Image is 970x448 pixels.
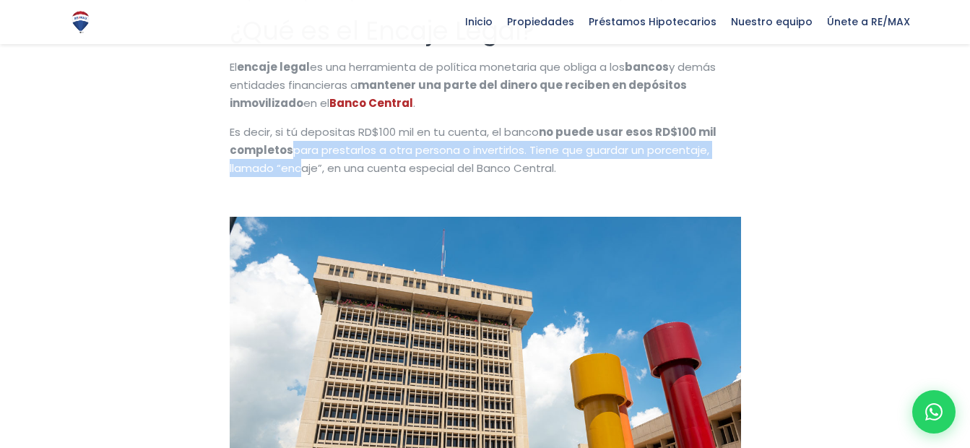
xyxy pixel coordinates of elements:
[230,124,716,158] b: no puede usar esos RD$100 mil completos
[500,11,581,33] span: Propiedades
[329,95,413,111] a: Banco Central
[724,11,820,33] span: Nuestro equipo
[303,95,329,111] span: en el
[230,77,687,111] b: mantener una parte del dinero que reciben en depósitos inmovilizado
[230,142,709,176] span: para prestarlos a otra persona o invertirlos. Tiene que guardar un porcentaje, llamado “encaje”, ...
[625,59,669,74] b: bancos
[820,11,917,33] span: Únete a RE/MAX
[581,11,724,33] span: Préstamos Hipotecarios
[237,59,310,74] b: encaje legal
[230,59,237,74] span: El
[230,124,539,139] span: Es decir, si tú depositas RD$100 mil en tu cuenta, el banco
[68,9,93,35] img: Logo de REMAX
[310,59,625,74] span: es una herramienta de política monetaria que obliga a los
[458,11,500,33] span: Inicio
[413,95,415,111] span: .
[230,59,716,92] span: y demás entidades financieras a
